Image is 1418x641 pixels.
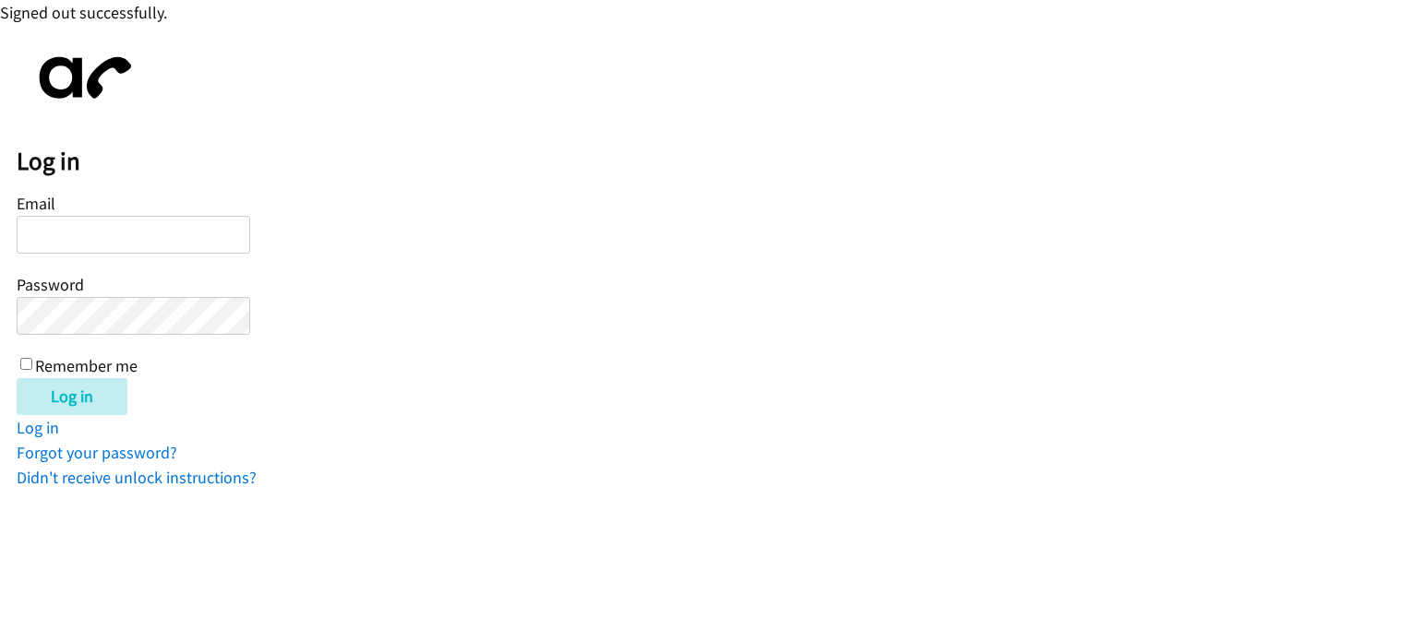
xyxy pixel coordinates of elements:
label: Password [17,274,84,295]
a: Log in [17,417,59,438]
a: Forgot your password? [17,442,177,463]
img: aphone-8a226864a2ddd6a5e75d1ebefc011f4aa8f32683c2d82f3fb0802fe031f96514.svg [17,42,146,114]
label: Email [17,193,55,214]
label: Remember me [35,355,138,376]
a: Didn't receive unlock instructions? [17,467,257,488]
h2: Log in [17,146,1418,177]
input: Log in [17,378,127,415]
